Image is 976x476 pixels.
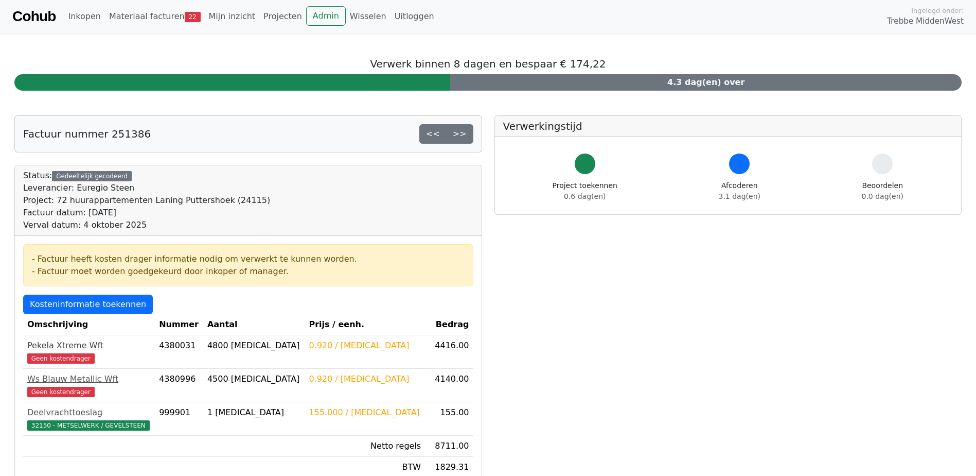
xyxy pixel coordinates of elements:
[23,169,270,231] div: Status:
[27,353,95,364] span: Geen kostendrager
[419,124,447,144] a: <<
[27,373,151,398] a: Ws Blauw Metallic WftGeen kostendrager
[446,124,473,144] a: >>
[207,339,300,352] div: 4800 [MEDICAL_DATA]
[23,314,155,335] th: Omschrijving
[12,4,56,29] a: Cohub
[309,373,421,385] div: 0.920 / [MEDICAL_DATA]
[203,314,305,335] th: Aantal
[64,6,104,27] a: Inkopen
[205,6,260,27] a: Mijn inzicht
[887,15,964,27] span: Trebbe MiddenWest
[719,192,760,200] span: 3.1 dag(en)
[862,180,903,202] div: Beoordelen
[305,314,425,335] th: Prijs / eenh.
[23,207,270,219] div: Factuur datum: [DATE]
[155,369,203,402] td: 4380996
[553,180,617,202] div: Project toekennen
[14,58,962,70] h5: Verwerk binnen 8 dagen en bespaar € 174,22
[155,314,203,335] th: Nummer
[346,6,391,27] a: Wisselen
[23,295,153,314] a: Kosteninformatie toekennen
[185,12,201,22] span: 22
[52,171,132,181] div: Gedeeltelijk gecodeerd
[27,406,151,419] div: Deelvrachttoeslag
[309,339,421,352] div: 0.920 / [MEDICAL_DATA]
[155,335,203,369] td: 4380031
[155,402,203,436] td: 999901
[27,373,151,385] div: Ws Blauw Metallic Wft
[911,6,964,15] span: Ingelogd onder:
[306,6,346,26] a: Admin
[450,74,962,91] div: 4.3 dag(en) over
[503,120,953,132] h5: Verwerkingstijd
[27,339,151,364] a: Pekela Xtreme WftGeen kostendrager
[305,436,425,457] td: Netto regels
[207,373,300,385] div: 4500 [MEDICAL_DATA]
[32,253,465,265] div: - Factuur heeft kosten drager informatie nodig om verwerkt te kunnen worden.
[23,128,151,140] h5: Factuur nummer 251386
[564,192,606,200] span: 0.6 dag(en)
[391,6,438,27] a: Uitloggen
[425,314,473,335] th: Bedrag
[27,387,95,397] span: Geen kostendrager
[425,369,473,402] td: 4140.00
[207,406,300,419] div: 1 [MEDICAL_DATA]
[862,192,903,200] span: 0.0 dag(en)
[23,194,270,207] div: Project: 72 huurappartementen Laning Puttershoek (24115)
[719,180,760,202] div: Afcoderen
[425,335,473,369] td: 4416.00
[32,265,465,278] div: - Factuur moet worden goedgekeurd door inkoper of manager.
[425,436,473,457] td: 8711.00
[23,219,270,231] div: Verval datum: 4 oktober 2025
[27,339,151,352] div: Pekela Xtreme Wft
[27,406,151,431] a: Deelvrachttoeslag32150 - METSELWERK / GEVELSTEEN
[23,182,270,194] div: Leverancier: Euregio Steen
[309,406,421,419] div: 155.000 / [MEDICAL_DATA]
[27,420,150,431] span: 32150 - METSELWERK / GEVELSTEEN
[425,402,473,436] td: 155.00
[105,6,205,27] a: Materiaal facturen22
[259,6,306,27] a: Projecten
